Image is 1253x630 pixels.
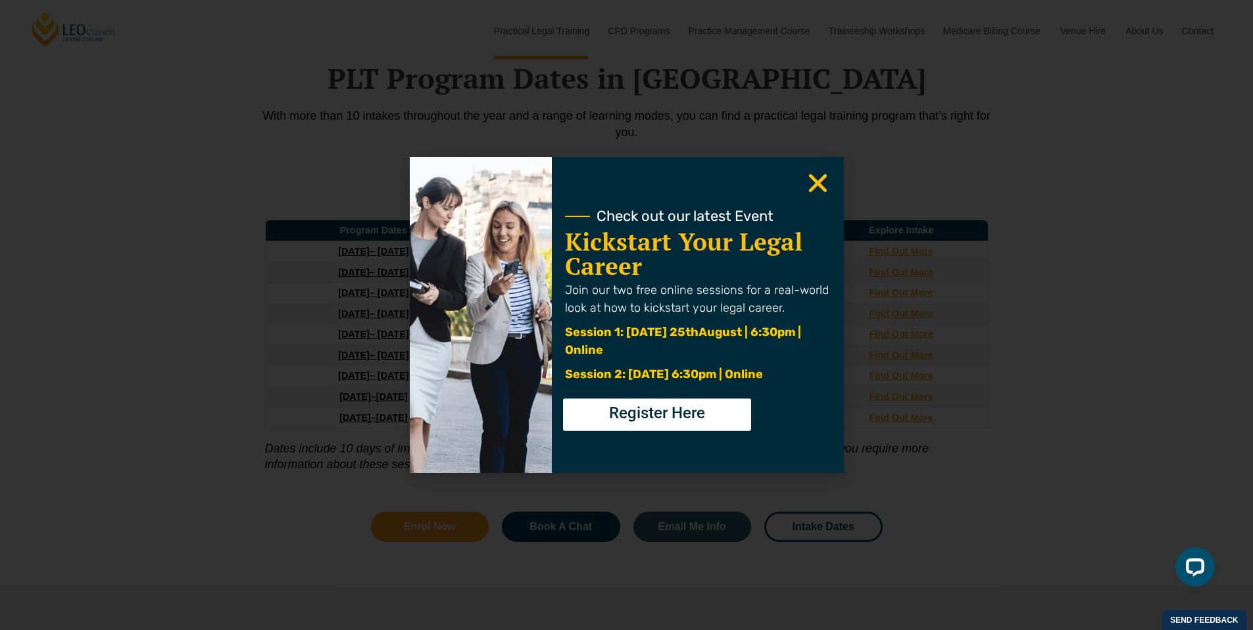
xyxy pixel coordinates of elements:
span: Register Here [609,405,705,421]
a: Register Here [563,399,751,431]
span: Session 1: [DATE] 25 [565,325,685,339]
a: Kickstart Your Legal Career [565,226,802,282]
span: Check out our latest Event [597,209,774,224]
iframe: LiveChat chat widget [1165,542,1220,597]
a: Close [805,170,831,196]
span: Join our two free online sessions for a real-world look at how to kickstart your legal career. [565,283,829,315]
span: th [685,325,699,339]
span: Session 2: [DATE] 6:30pm | Online [565,367,763,381]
